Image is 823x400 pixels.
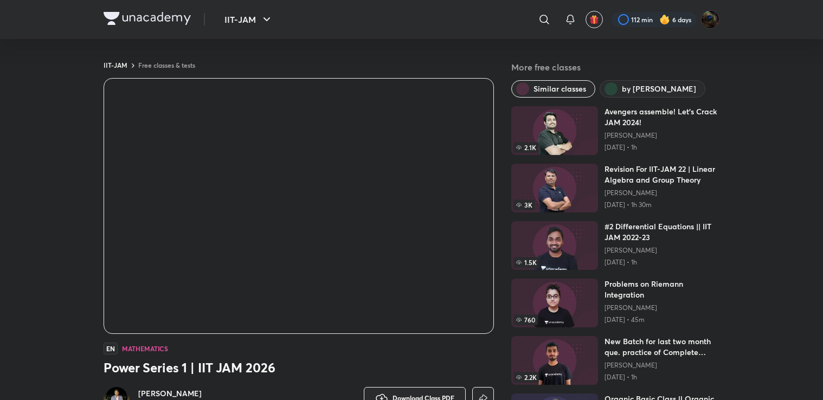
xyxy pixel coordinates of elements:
img: avatar [589,15,599,24]
img: Shubham Deshmukh [701,10,719,29]
span: 2.2K [513,372,539,383]
span: 3K [513,199,535,210]
a: Company Logo [104,12,191,28]
h6: Revision For IIT-JAM 22 | Linear Algebra and Group Theory [605,164,719,185]
a: [PERSON_NAME] [605,131,719,140]
h6: Problems on Riemann Integration [605,279,719,300]
iframe: Class [104,79,493,333]
span: Similar classes [533,83,586,94]
img: streak [659,14,670,25]
a: [PERSON_NAME] [605,246,719,255]
a: [PERSON_NAME] [605,304,719,312]
button: by Sagar Surya [600,80,705,98]
a: [PERSON_NAME] [138,388,221,399]
a: IIT-JAM [104,61,127,69]
p: [DATE] • 1h [605,258,719,267]
p: [DATE] • 45m [605,315,719,324]
h6: #2 Differential Equations || IIT JAM 2022-23 [605,221,719,243]
span: EN [104,343,118,354]
h6: Avengers assemble! Let's Crack JAM 2024! [605,106,719,128]
a: [PERSON_NAME] [605,189,719,197]
h6: New Batch for last two month que. practice of Complete calculus [605,336,719,358]
h5: More free classes [511,61,719,74]
h4: Mathematics [122,345,168,352]
button: avatar [586,11,603,28]
span: 1.5K [513,257,539,268]
img: Company Logo [104,12,191,25]
button: Similar classes [511,80,595,98]
p: [DATE] • 1h [605,373,719,382]
button: IIT-JAM [218,9,280,30]
span: 760 [513,314,538,325]
h3: Power Series 1 | IIT JAM 2026 [104,359,494,376]
p: [DATE] • 1h 30m [605,201,719,209]
span: by Sagar Surya [622,83,696,94]
a: Free classes & tests [138,61,195,69]
span: 2.1K [513,142,538,153]
p: [DATE] • 1h [605,143,719,152]
a: [PERSON_NAME] [605,361,719,370]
